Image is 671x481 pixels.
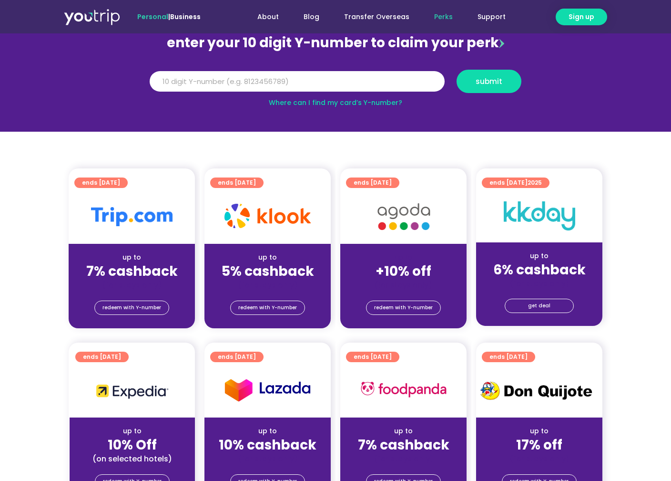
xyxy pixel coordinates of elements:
[108,436,157,454] strong: 10% Off
[489,178,542,188] span: ends [DATE]
[348,426,459,436] div: up to
[374,301,433,314] span: redeem with Y-number
[346,178,399,188] a: ends [DATE]
[465,8,518,26] a: Support
[77,426,187,436] div: up to
[137,12,168,21] span: Personal
[422,8,465,26] a: Perks
[77,454,187,464] div: (on selected hotels)
[76,280,187,290] div: (for stays only)
[348,280,459,290] div: (for stays only)
[75,352,129,362] a: ends [DATE]
[489,352,528,362] span: ends [DATE]
[74,178,128,188] a: ends [DATE]
[102,301,161,314] span: redeem with Y-number
[94,301,169,315] a: redeem with Y-number
[210,352,264,362] a: ends [DATE]
[210,178,264,188] a: ends [DATE]
[569,12,594,22] span: Sign up
[354,178,392,188] span: ends [DATE]
[76,252,187,262] div: up to
[222,262,314,281] strong: 5% cashback
[528,299,550,313] span: get deal
[170,12,201,21] a: Business
[82,178,120,188] span: ends [DATE]
[238,301,297,314] span: redeem with Y-number
[556,9,607,25] a: Sign up
[150,70,521,100] form: Y Number
[346,352,399,362] a: ends [DATE]
[218,352,256,362] span: ends [DATE]
[86,262,178,281] strong: 7% cashback
[83,352,121,362] span: ends [DATE]
[150,71,445,92] input: 10 digit Y-number (e.g. 8123456789)
[212,454,323,464] div: (for stays only)
[528,178,542,187] span: 2025
[484,454,595,464] div: (for stays only)
[457,70,521,93] button: submit
[358,436,449,454] strong: 7% cashback
[269,98,402,107] a: Where can I find my card’s Y-number?
[493,261,586,279] strong: 6% cashback
[226,8,518,26] nav: Menu
[348,454,459,464] div: (for stays only)
[354,352,392,362] span: ends [DATE]
[476,78,502,85] span: submit
[145,31,526,55] div: enter your 10 digit Y-number to claim your perk
[332,8,422,26] a: Transfer Overseas
[484,426,595,436] div: up to
[137,12,201,21] span: |
[212,426,323,436] div: up to
[230,301,305,315] a: redeem with Y-number
[366,301,441,315] a: redeem with Y-number
[482,178,549,188] a: ends [DATE]2025
[376,262,431,281] strong: +10% off
[245,8,291,26] a: About
[395,252,412,262] span: up to
[212,252,323,262] div: up to
[484,279,595,289] div: (for stays only)
[218,178,256,188] span: ends [DATE]
[291,8,332,26] a: Blog
[212,280,323,290] div: (for stays only)
[482,352,535,362] a: ends [DATE]
[219,436,316,454] strong: 10% cashback
[516,436,562,454] strong: 17% off
[505,299,574,313] a: get deal
[484,251,595,261] div: up to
